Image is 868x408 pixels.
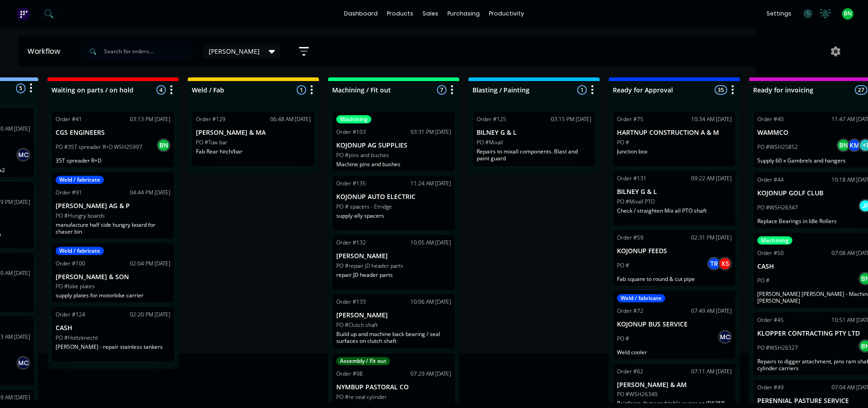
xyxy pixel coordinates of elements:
div: Order #40 [757,115,784,123]
div: 10:06 AM [DATE] [411,298,451,306]
div: Order #12503:15 PM [DATE]BILNEY G & LPO #MixallRepairs to mixall components. Blast and paint guard [473,112,595,166]
input: Search for orders... [104,42,194,61]
p: KOJONUP BUS SERVICE [617,321,732,328]
div: BN [157,138,170,152]
img: Factory [16,7,30,20]
p: PO # [617,335,629,343]
div: Order #49 [757,383,784,392]
p: Weld cooler [617,349,732,356]
div: Weld / fabricate [617,294,665,302]
div: Order #12402:20 PM [DATE]CASHPO #Holtzknecht[PERSON_NAME] - repair stainless tankers [52,307,174,362]
div: Order #13210:05 AM [DATE][PERSON_NAME]PO #repair JD header partsrepair JD header parts [333,235,455,290]
p: KOJONUP AG SUPPLIES [336,142,451,149]
p: Build up and machine back bearing / seal surfaces on clutch shaft [336,331,451,344]
div: BN [837,138,850,152]
p: PO #35T spreader R+D WSH25997 [56,143,142,151]
div: XS [718,257,732,270]
p: PO #WSH25852 [757,143,798,151]
div: Order #129 [196,115,226,123]
div: Order #135 [336,179,366,188]
div: 07:11 AM [DATE] [691,367,732,376]
p: manufacture half side hungry board for chaser bin [56,221,170,235]
div: MC [16,148,30,162]
div: Order #45 [757,316,784,324]
div: Order #13310:06 AM [DATE][PERSON_NAME]PO #Clutch shaftBuild up and machine back bearing / seal su... [333,294,455,349]
p: [PERSON_NAME] [336,252,451,260]
p: [PERSON_NAME] & AM [617,381,732,389]
p: PO #repair JD header parts [336,262,403,270]
p: PO # [757,276,770,285]
p: HARTNUP CONSTRUCTION A & M [617,129,732,137]
div: purchasing [443,7,484,20]
div: Order #91 [56,189,82,197]
p: PO #WSH26340 [617,390,657,398]
p: PO #WSH26327 [757,344,798,352]
p: KOJONUP AUTO ELECTRIC [336,193,451,201]
div: Order #12906:48 AM [DATE][PERSON_NAME] & MAPO #Tow barFab Rear hitch/bar [192,112,314,166]
div: Order #100 [56,260,85,268]
div: Order #62 [617,367,643,376]
p: KOJONUP FEEDS [617,247,732,255]
div: Order #98 [336,370,363,378]
p: PO #Tow bar [196,138,227,147]
p: PO #bike plates [56,282,95,291]
div: Order #59 [617,234,643,242]
p: Check / straighten Mix all PTO shaft [617,207,732,214]
p: [PERSON_NAME] AG & P [56,202,170,210]
div: sales [418,7,443,20]
div: KM [847,138,861,152]
div: Workflow [27,46,65,57]
p: PO # [617,261,629,270]
p: Fab square to round & cut pipe [617,275,732,282]
div: 02:04 PM [DATE] [130,260,170,268]
p: CGS ENGINEERS [56,129,170,137]
div: Order #13109:22 AM [DATE]BILNEY G & LPO #Mixall PTOCheck / straighten Mix all PTO shaft [613,171,735,225]
p: Fab Rear hitch/bar [196,148,311,155]
span: [PERSON_NAME] [209,46,260,56]
div: Order #103 [336,128,366,136]
div: Order #72 [617,307,643,315]
div: productivity [484,7,529,20]
p: CASH [56,324,170,332]
div: Order #50 [757,249,784,257]
a: dashboard [339,7,382,20]
p: PO # [617,138,629,147]
div: Weld / fabricate [56,247,104,255]
p: [PERSON_NAME] & SON [56,273,170,281]
div: 07:49 AM [DATE] [691,307,732,315]
span: BN [844,10,852,18]
div: Machining [336,115,371,123]
div: 03:15 PM [DATE] [551,115,591,123]
div: Order #5902:31 PM [DATE]KOJONUP FEEDSPO #TRXSFab square to round & cut pipe [613,230,735,286]
p: BILNEY G & L [477,129,591,137]
div: Order #132 [336,239,366,247]
p: PO #Mixall PTO [617,198,655,206]
div: 04:44 PM [DATE] [130,189,170,197]
p: supply ally spacers [336,212,451,219]
p: 35T spreader R+D [56,157,170,164]
div: 02:31 PM [DATE] [691,234,732,242]
p: PO #Mixall [477,138,503,147]
div: 07:29 AM [DATE] [411,370,451,378]
div: MachiningOrder #10303:31 PM [DATE]KOJONUP AG SUPPLIESPO #pins and bushesMachine pins and bushes [333,112,455,171]
div: 11:24 AM [DATE] [411,179,451,188]
div: Weld / fabricateOrder #7207:49 AM [DATE]KOJONUP BUS SERVICEPO #MCWeld cooler [613,291,735,359]
p: repair JD header parts [336,271,451,278]
p: PO #WSH26347 [757,204,798,212]
div: 06:48 AM [DATE] [270,115,311,123]
p: Repairs to mixall components. Blast and paint guard [477,148,591,162]
p: PO #Clutch shaft [336,321,378,329]
p: PO #Holtzknecht [56,334,98,342]
div: 02:20 PM [DATE] [130,311,170,319]
div: 10:34 AM [DATE] [691,115,732,123]
div: Order #41 [56,115,82,123]
div: Order #7510:34 AM [DATE]HARTNUP CONSTRUCTION A & MPO #Junction box [613,112,735,166]
div: settings [762,7,796,20]
div: Order #75 [617,115,643,123]
div: Order #133 [336,298,366,306]
div: Weld / fabricate [56,176,104,184]
div: Machining [757,236,792,245]
div: MC [718,330,732,344]
div: Order #4103:13 PM [DATE]CGS ENGINEERSPO #35T spreader R+D WSH25997BN35T spreader R+D [52,112,174,168]
div: 03:31 PM [DATE] [411,128,451,136]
